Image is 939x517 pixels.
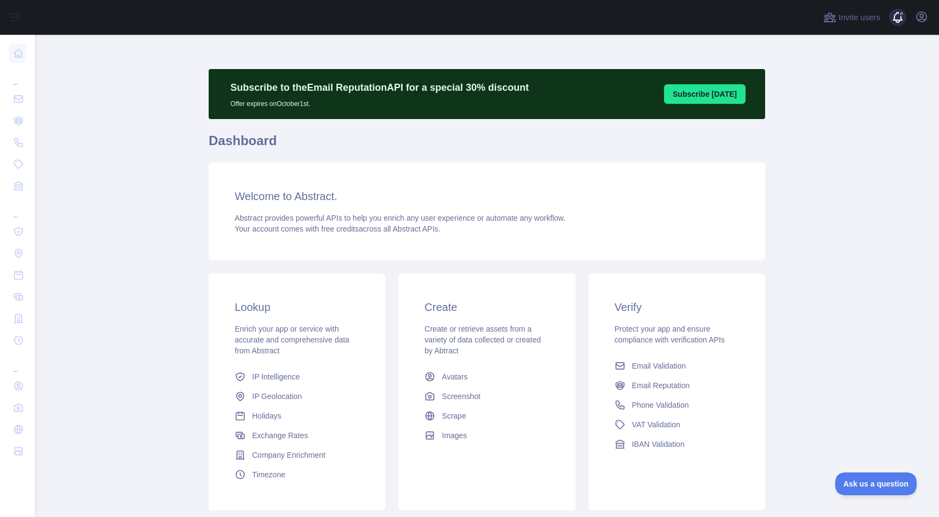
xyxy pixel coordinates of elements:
h3: Welcome to Abstract. [235,189,739,204]
span: IBAN Validation [632,439,685,450]
iframe: Toggle Customer Support [835,472,917,495]
a: Holidays [230,406,364,426]
span: Create or retrieve assets from a variety of data collected or created by Abtract [424,325,541,355]
span: Avatars [442,371,467,382]
a: Screenshot [420,387,553,406]
button: Subscribe [DATE] [664,84,746,104]
a: Exchange Rates [230,426,364,445]
a: Avatars [420,367,553,387]
a: Images [420,426,553,445]
h1: Dashboard [209,132,765,158]
a: Email Validation [610,356,743,376]
a: Email Reputation [610,376,743,395]
span: Invite users [838,11,880,24]
button: Invite users [821,9,882,26]
div: ... [9,198,26,220]
span: Images [442,430,467,441]
a: VAT Validation [610,415,743,434]
div: ... [9,65,26,87]
p: Subscribe to the Email Reputation API for a special 30 % discount [230,80,529,95]
a: IP Geolocation [230,387,364,406]
span: Protect your app and ensure compliance with verification APIs [615,325,725,344]
h3: Verify [615,300,739,315]
a: Timezone [230,465,364,484]
span: Timezone [252,469,285,480]
span: IP Geolocation [252,391,302,402]
span: VAT Validation [632,419,680,430]
span: Enrich your app or service with accurate and comprehensive data from Abstract [235,325,349,355]
a: IP Intelligence [230,367,364,387]
span: Screenshot [442,391,480,402]
span: Company Enrichment [252,450,325,460]
span: Exchange Rates [252,430,308,441]
span: Your account comes with across all Abstract APIs. [235,225,440,233]
h3: Create [424,300,549,315]
span: Email Reputation [632,380,690,391]
span: IP Intelligence [252,371,300,382]
span: Abstract provides powerful APIs to help you enrich any user experience or automate any workflow. [235,214,566,222]
span: Phone Validation [632,400,689,410]
a: Company Enrichment [230,445,364,465]
h3: Lookup [235,300,359,315]
a: Phone Validation [610,395,743,415]
p: Offer expires on October 1st. [230,95,529,108]
span: Holidays [252,410,281,421]
a: Scrape [420,406,553,426]
span: Scrape [442,410,466,421]
div: ... [9,352,26,374]
span: free credits [321,225,359,233]
a: IBAN Validation [610,434,743,454]
span: Email Validation [632,360,686,371]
